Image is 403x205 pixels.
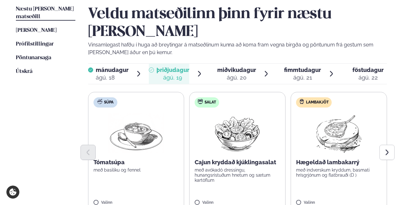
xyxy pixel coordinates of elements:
[16,6,74,19] span: Næstu [PERSON_NAME] matseðill
[96,74,129,81] div: ágú. 18
[311,113,367,153] img: Lamb-Meat.png
[299,99,304,104] img: Lamb.svg
[96,67,129,73] span: mánudagur
[88,41,387,56] p: Vinsamlegast hafðu í huga að breytingar á matseðlinum kunna að koma fram vegna birgða og pöntunum...
[16,5,75,21] a: Næstu [PERSON_NAME] matseðill
[16,69,32,74] span: Útskrá
[217,67,256,73] span: miðvikudagur
[16,54,51,62] a: Pöntunarsaga
[296,159,382,166] p: Hægeldað lambakarrý
[306,100,329,105] span: Lambakjöt
[156,74,189,81] div: ágú. 19
[16,27,57,34] a: [PERSON_NAME]
[94,167,179,173] p: með basiliku og fennel
[108,113,164,153] img: Soup.png
[94,159,179,166] p: Tómatsúpa
[6,186,19,199] a: Cookie settings
[296,167,382,178] p: með indverskum kryddum, basmati hrísgrjónum og flatbrauði (D )
[353,74,384,81] div: ágú. 22
[104,100,114,105] span: Súpa
[16,28,57,33] span: [PERSON_NAME]
[80,145,96,160] button: Previous slide
[195,159,280,166] p: Cajun kryddað kjúklingasalat
[88,5,387,41] h2: Veldu matseðilinn þinn fyrir næstu [PERSON_NAME]
[205,100,216,105] span: Salat
[156,67,189,73] span: þriðjudagur
[284,67,321,73] span: fimmtudagur
[16,55,51,60] span: Pöntunarsaga
[16,41,54,47] span: Prófílstillingar
[16,40,54,48] a: Prófílstillingar
[97,99,102,104] img: soup.svg
[209,113,266,153] img: Salad.png
[16,68,32,75] a: Útskrá
[284,74,321,81] div: ágú. 21
[353,67,384,73] span: föstudagur
[198,99,203,104] img: salad.svg
[217,74,256,81] div: ágú. 20
[195,167,280,183] p: með avókadó dressingu, hunangsristuðum hnetum og sætum kartöflum
[379,145,395,160] button: Next slide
